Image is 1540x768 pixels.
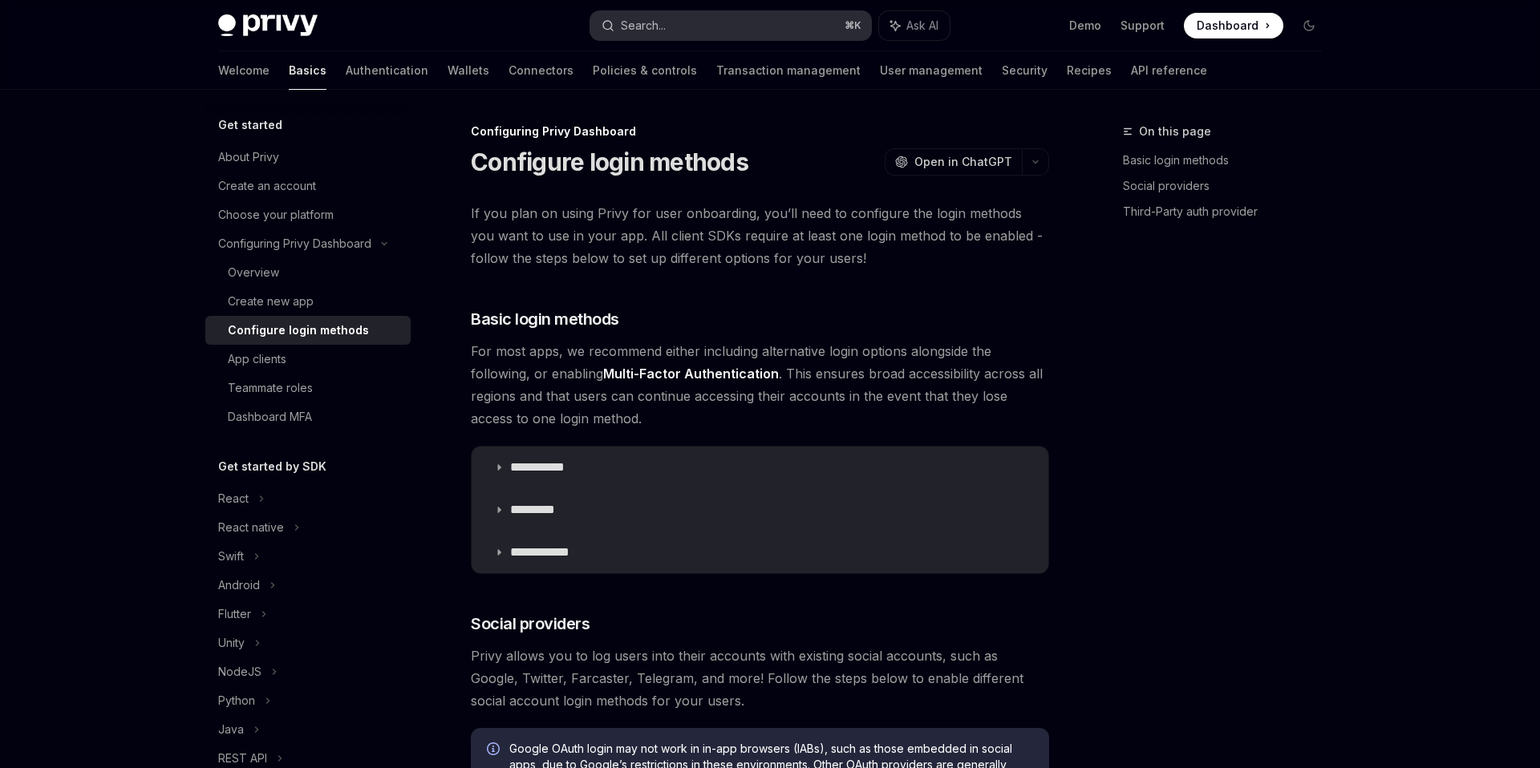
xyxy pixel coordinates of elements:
[1123,173,1335,199] a: Social providers
[205,402,411,431] a: Dashboard MFA
[471,123,1049,139] div: Configuring Privy Dashboard
[228,292,314,311] div: Create new app
[205,200,411,229] a: Choose your platform
[1067,51,1112,90] a: Recipes
[914,154,1012,170] span: Open in ChatGPT
[228,407,312,426] div: Dashboard MFA
[1131,51,1207,90] a: API reference
[228,263,279,282] div: Overview
[218,148,279,167] div: About Privy
[885,148,1022,176] button: Open in ChatGPT
[205,374,411,402] a: Teammate roles
[205,345,411,374] a: App clients
[218,234,371,253] div: Configuring Privy Dashboard
[845,19,861,32] span: ⌘ K
[228,378,313,398] div: Teammate roles
[218,115,282,135] h5: Get started
[218,604,251,624] div: Flutter
[228,350,286,369] div: App clients
[1139,122,1211,141] span: On this page
[471,202,1049,269] span: If you plan on using Privy for user onboarding, you’ll need to configure the login methods you wa...
[1184,13,1283,38] a: Dashboard
[471,308,619,330] span: Basic login methods
[205,143,411,172] a: About Privy
[218,457,326,476] h5: Get started by SDK
[603,366,779,382] a: Multi-Factor Authentication
[471,340,1049,430] span: For most apps, we recommend either including alternative login options alongside the following, o...
[1069,18,1101,34] a: Demo
[1123,199,1335,224] a: Third-Party auth provider
[621,16,666,35] div: Search...
[205,258,411,287] a: Overview
[1197,18,1258,34] span: Dashboard
[471,645,1049,712] span: Privy allows you to log users into their accounts with existing social accounts, such as Google, ...
[218,576,260,595] div: Android
[906,18,938,34] span: Ask AI
[218,662,261,681] div: NodeJS
[1123,148,1335,173] a: Basic login methods
[289,51,326,90] a: Basics
[218,205,334,224] div: Choose your platform
[471,148,748,176] h1: Configure login methods
[716,51,861,90] a: Transaction management
[218,547,244,566] div: Swift
[448,51,489,90] a: Wallets
[880,51,983,90] a: User management
[218,489,249,508] div: React
[218,691,255,710] div: Python
[218,51,269,90] a: Welcome
[218,633,245,653] div: Unity
[593,51,697,90] a: Policies & controls
[590,11,871,40] button: Search...⌘K
[471,612,590,635] span: Social providers
[218,518,284,537] div: React native
[205,316,411,345] a: Configure login methods
[205,172,411,200] a: Create an account
[218,720,244,739] div: Java
[218,749,267,768] div: REST API
[487,742,503,758] svg: Info
[346,51,428,90] a: Authentication
[1121,18,1165,34] a: Support
[1002,51,1048,90] a: Security
[218,176,316,196] div: Create an account
[205,287,411,316] a: Create new app
[509,51,573,90] a: Connectors
[228,321,369,340] div: Configure login methods
[1296,13,1322,38] button: Toggle dark mode
[879,11,950,40] button: Ask AI
[218,14,318,37] img: dark logo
